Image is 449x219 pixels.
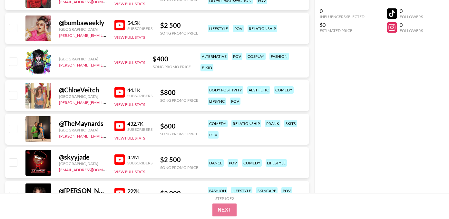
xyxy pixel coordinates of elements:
img: YouTube [114,121,125,131]
div: alternative [200,53,228,60]
div: lifestyle [208,25,229,32]
div: Subscribers [127,93,152,98]
button: View Full Stats [114,169,145,174]
div: pov [230,98,240,105]
a: [PERSON_NAME][EMAIL_ADDRESS][DOMAIN_NAME] [59,61,154,68]
div: Followers [400,28,423,33]
button: View Full Stats [114,136,145,141]
div: Song Promo Price [160,131,198,136]
div: skits [284,120,297,127]
iframe: Drift Widget Chat Controller [417,187,441,211]
div: [GEOGRAPHIC_DATA] [59,161,107,166]
div: Estimated Price [320,28,365,33]
div: 0 [320,8,365,14]
button: View Full Stats [114,35,145,40]
div: relationship [231,120,261,127]
div: $0 [320,22,365,28]
img: YouTube [114,87,125,98]
div: Song Promo Price [153,64,191,69]
div: pov [232,53,242,60]
div: dance [208,159,224,167]
div: @ bombaweekly [59,19,107,27]
div: 999K [127,188,152,194]
div: 0 [400,22,423,28]
div: lifestyle [266,159,287,167]
div: pov [228,159,238,167]
div: Subscribers [127,161,152,165]
div: Step 1 of 2 [215,196,234,201]
div: pov [233,25,244,32]
div: e-kid [200,64,213,71]
a: [PERSON_NAME][EMAIL_ADDRESS][DOMAIN_NAME] [59,132,154,139]
div: lifestyle [231,187,252,194]
div: lipsync [208,98,226,105]
div: $ 2 500 [160,156,198,164]
div: fashion [269,53,289,60]
div: [GEOGRAPHIC_DATA] [59,27,107,32]
div: relationship [248,25,277,32]
div: $ 2 500 [160,21,198,29]
div: body positivity [208,86,243,94]
div: Song Promo Price [160,165,198,170]
button: View Full Stats [114,60,145,65]
div: Followers [400,14,423,19]
img: YouTube [114,188,125,198]
div: @ TheMaynards [59,120,107,128]
div: 0 [400,8,423,14]
div: pov [208,131,219,139]
div: 4.2M [127,154,152,161]
div: prank [265,120,280,127]
div: Subscribers [127,127,152,132]
div: 432.7K [127,120,152,127]
div: Song Promo Price [160,98,198,103]
button: Next [212,203,237,216]
div: comedy [274,86,294,94]
div: @ skyyjade [59,153,107,161]
div: [GEOGRAPHIC_DATA] [59,57,107,61]
div: $ 2 000 [160,189,198,197]
div: comedy [208,120,228,127]
button: View Full Stats [114,1,145,6]
div: fashion [208,187,227,194]
div: $ 400 [153,55,191,63]
a: [PERSON_NAME][EMAIL_ADDRESS][DOMAIN_NAME] [59,99,154,105]
div: @ [PERSON_NAME] [59,187,107,195]
a: [EMAIL_ADDRESS][DOMAIN_NAME] [59,166,124,172]
div: Song Promo Price [160,31,198,36]
div: 54.5K [127,20,152,26]
div: $ 600 [160,122,198,130]
img: YouTube [114,154,125,165]
button: View Full Stats [114,102,145,107]
div: [GEOGRAPHIC_DATA] [59,94,107,99]
img: YouTube [114,20,125,30]
div: pov [281,187,292,194]
div: skincare [256,187,278,194]
a: [PERSON_NAME][EMAIL_ADDRESS][DOMAIN_NAME] [59,32,154,38]
div: Influencers Selected [320,14,365,19]
div: $ 800 [160,89,198,97]
div: comedy [242,159,262,167]
div: 44.1K [127,87,152,93]
div: @ ChloeVeitch [59,86,107,94]
div: cosplay [246,53,266,60]
div: Subscribers [127,26,152,31]
div: aesthetic [247,86,270,94]
div: [GEOGRAPHIC_DATA] [59,128,107,132]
